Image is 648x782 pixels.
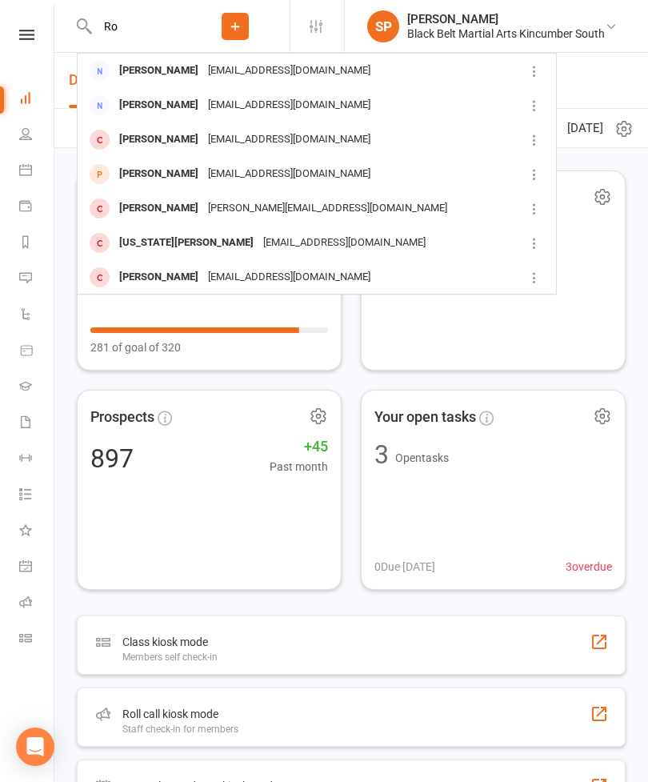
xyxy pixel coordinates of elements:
div: [PERSON_NAME] [114,128,203,151]
div: [PERSON_NAME] [114,59,203,82]
a: People [19,118,55,154]
span: 3 overdue [566,558,612,575]
div: 3 [374,442,389,467]
div: Roll call kiosk mode [122,704,238,724]
span: [DATE] [567,118,603,138]
span: Open tasks [395,451,449,464]
div: [PERSON_NAME] [114,197,203,220]
a: Calendar [19,154,55,190]
div: Black Belt Martial Arts Kincumber South [407,26,605,41]
span: Your open tasks [374,406,476,429]
div: [PERSON_NAME] [114,266,203,289]
span: Prospects [90,406,154,429]
div: [EMAIL_ADDRESS][DOMAIN_NAME] [203,162,375,186]
span: 0 Due [DATE] [374,558,435,575]
div: [EMAIL_ADDRESS][DOMAIN_NAME] [258,231,430,255]
span: Past month [270,458,328,475]
div: [PERSON_NAME] [114,162,203,186]
a: Dashboard [69,53,138,108]
div: [EMAIL_ADDRESS][DOMAIN_NAME] [203,94,375,117]
a: Class kiosk mode [19,622,55,658]
a: What's New [19,514,55,550]
div: Class kiosk mode [122,632,218,652]
span: +45 [270,435,328,459]
a: Payments [19,190,55,226]
a: Roll call kiosk mode [19,586,55,622]
div: 897 [90,446,134,471]
a: Dashboard [19,82,55,118]
a: Reports [19,226,55,262]
div: [EMAIL_ADDRESS][DOMAIN_NAME] [203,59,375,82]
span: 281 of goal of 320 [90,339,181,356]
div: [EMAIL_ADDRESS][DOMAIN_NAME] [203,128,375,151]
div: Open Intercom Messenger [16,728,54,766]
div: SP [367,10,399,42]
div: [PERSON_NAME] [407,12,605,26]
a: General attendance kiosk mode [19,550,55,586]
div: [US_STATE][PERSON_NAME] [114,231,258,255]
div: Members self check-in [122,652,218,663]
div: [PERSON_NAME][EMAIL_ADDRESS][DOMAIN_NAME] [203,197,452,220]
div: [PERSON_NAME] [114,94,203,117]
input: Search... [92,15,181,38]
div: [EMAIL_ADDRESS][DOMAIN_NAME] [203,266,375,289]
div: Staff check-in for members [122,724,238,735]
a: Product Sales [19,334,55,370]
